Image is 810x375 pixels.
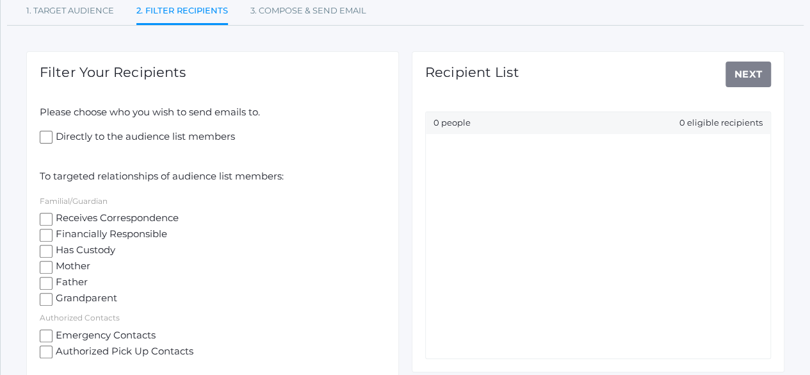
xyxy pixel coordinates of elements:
[53,291,117,307] span: Grandparent
[40,313,120,322] label: Authorized Contacts
[40,213,53,226] input: Receives Correspondence
[40,245,53,258] input: Has Custody
[53,259,90,275] span: Mother
[40,329,53,342] input: Emergency Contacts
[53,328,156,344] span: Emergency Contacts
[53,129,235,146] span: Directly to the audience list members
[40,293,53,306] input: Grandparent
[40,196,108,206] label: Familial/Guardian
[53,227,167,243] span: Financially Responsible
[53,344,193,360] span: Authorized Pick Up Contacts
[40,169,385,184] p: To targeted relationships of audience list members:
[679,117,763,129] span: 0 eligible recipients
[40,229,53,242] input: Financially Responsible
[40,65,186,79] h1: Filter Your Recipients
[53,211,179,227] span: Receives Correspondence
[426,112,770,134] div: 0 people
[40,131,53,144] input: Directly to the audience list members
[53,275,88,291] span: Father
[40,105,385,120] p: Please choose who you wish to send emails to.
[40,346,53,358] input: Authorized Pick Up Contacts
[53,243,115,259] span: Has Custody
[425,65,519,79] h1: Recipient List
[40,261,53,274] input: Mother
[40,277,53,290] input: Father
